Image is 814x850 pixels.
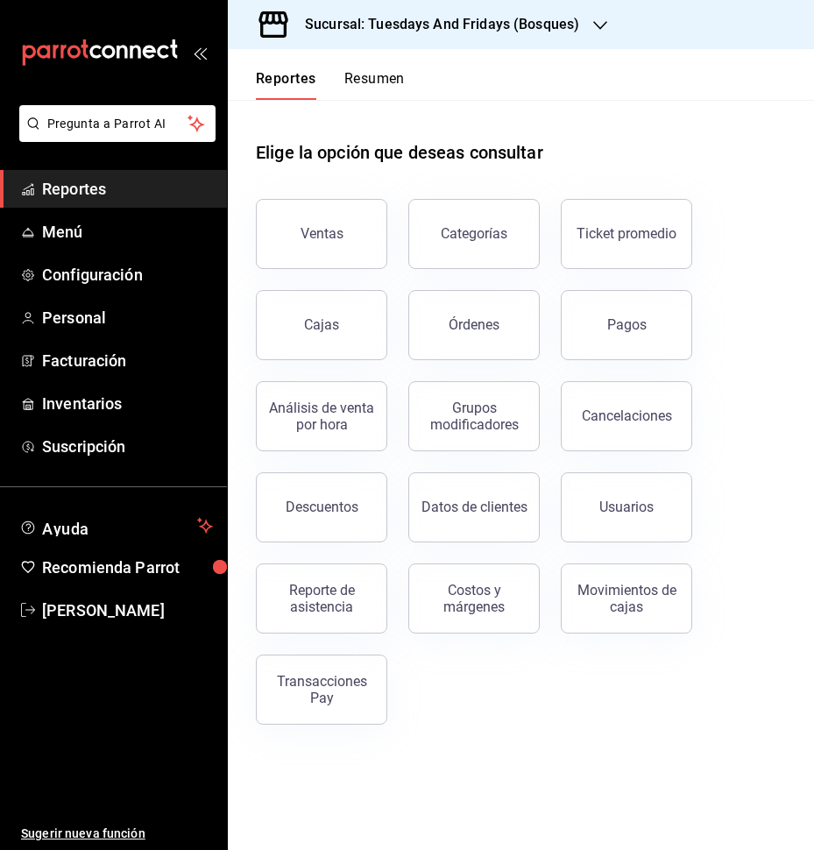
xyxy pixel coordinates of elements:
[42,306,213,329] span: Personal
[421,499,527,515] div: Datos de clientes
[420,400,528,433] div: Grupos modificadores
[42,392,213,415] span: Inventarios
[561,563,692,634] button: Movimientos de cajas
[193,46,207,60] button: open_drawer_menu
[42,435,213,458] span: Suscripción
[449,316,499,333] div: Órdenes
[256,472,387,542] button: Descuentos
[408,472,540,542] button: Datos de clientes
[19,105,216,142] button: Pregunta a Parrot AI
[256,139,543,166] h1: Elige la opción que deseas consultar
[267,400,376,433] div: Análisis de venta por hora
[408,563,540,634] button: Costos y márgenes
[267,673,376,706] div: Transacciones Pay
[607,316,647,333] div: Pagos
[561,199,692,269] button: Ticket promedio
[42,515,190,536] span: Ayuda
[582,407,672,424] div: Cancelaciones
[577,225,676,242] div: Ticket promedio
[291,14,579,35] h3: Sucursal: Tuesdays And Fridays (Bosques)
[301,225,343,242] div: Ventas
[408,290,540,360] button: Órdenes
[256,655,387,725] button: Transacciones Pay
[441,225,507,242] div: Categorías
[304,315,340,336] div: Cajas
[42,349,213,372] span: Facturación
[256,563,387,634] button: Reporte de asistencia
[256,381,387,451] button: Análisis de venta por hora
[420,582,528,615] div: Costos y márgenes
[572,582,681,615] div: Movimientos de cajas
[42,177,213,201] span: Reportes
[256,290,387,360] a: Cajas
[42,263,213,287] span: Configuración
[561,472,692,542] button: Usuarios
[256,70,316,100] button: Reportes
[267,582,376,615] div: Reporte de asistencia
[408,381,540,451] button: Grupos modificadores
[42,599,213,622] span: [PERSON_NAME]
[12,127,216,145] a: Pregunta a Parrot AI
[42,556,213,579] span: Recomienda Parrot
[21,825,213,843] span: Sugerir nueva función
[561,290,692,360] button: Pagos
[561,381,692,451] button: Cancelaciones
[599,499,654,515] div: Usuarios
[344,70,405,100] button: Resumen
[408,199,540,269] button: Categorías
[47,115,188,133] span: Pregunta a Parrot AI
[256,199,387,269] button: Ventas
[286,499,358,515] div: Descuentos
[42,220,213,244] span: Menú
[256,70,405,100] div: navigation tabs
